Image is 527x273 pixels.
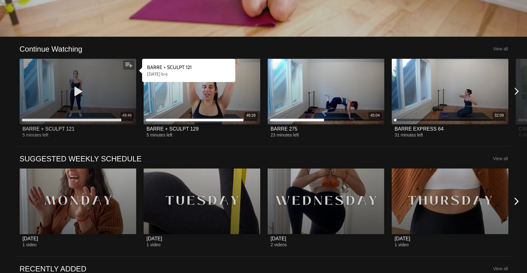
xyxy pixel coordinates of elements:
div: [DATE] [395,236,410,242]
span: 1 video [395,242,409,247]
span: 2 videos [270,242,287,247]
div: [DATE] [270,236,286,242]
span: 1 video [146,242,160,247]
div: [DATE] b+s [147,71,230,77]
a: BARRE 27545:04BARRE 27523 minutes left [268,59,384,137]
span: 1 video [22,242,36,247]
a: WEDNESDAY[DATE]2 videos [268,169,384,247]
div: 32:09 [494,113,504,118]
div: 46:26 [246,113,256,118]
div: 5 minutes left [146,132,257,137]
div: [DATE] [22,236,38,242]
a: BARRE EXPRESS 6432:09BARRE EXPRESS 6431 minutes left [392,59,508,137]
a: SUGGESTED WEEKLY SCHEDULE [20,154,142,164]
a: View all [493,266,508,271]
a: View all [493,46,508,51]
div: 5 minutes left [22,132,133,137]
strong: BARRE + SCULPT 121 [147,64,192,70]
div: [DATE] [146,236,162,242]
a: TUESDAY[DATE]1 video [144,169,260,247]
div: 31 minutes left [395,132,505,137]
a: THURSDAY[DATE]1 video [392,169,508,247]
a: BARRE + SCULPT 12149:46BARRE + SCULPT 1215 minutes left [20,59,136,137]
div: BARRE + SCULPT 129 [146,126,198,132]
a: BARRE + SCULPT 12946:26BARRE + SCULPT 1295 minutes left [144,59,260,137]
div: BARRE 275 [270,126,297,132]
a: Continue Watching [20,44,82,54]
a: MONDAY[DATE]1 video [20,169,136,247]
button: Add to my list [123,60,135,70]
div: 23 minutes left [270,132,381,137]
div: 45:04 [370,113,380,118]
div: 49:46 [122,113,132,118]
div: BARRE EXPRESS 64 [395,126,443,132]
a: View all [493,156,508,161]
div: BARRE + SCULPT 121 [22,126,74,132]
